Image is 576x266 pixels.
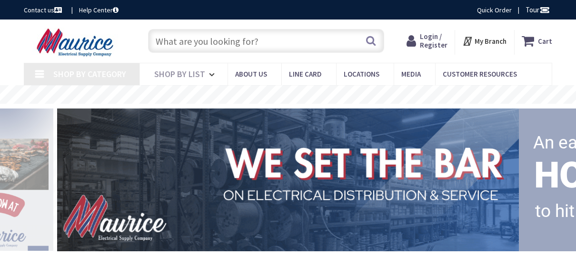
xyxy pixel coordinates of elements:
span: Login / Register [420,32,447,49]
span: Media [401,69,421,79]
a: Contact us [24,5,64,15]
a: Help Center [79,5,119,15]
input: What are you looking for? [148,29,384,53]
span: Tour [526,5,550,14]
img: Maurice Electrical Supply Company [24,28,129,57]
a: Quick Order [477,5,512,15]
strong: My Branch [475,37,506,46]
img: 1_1.png [46,106,523,253]
span: Customer Resources [443,69,517,79]
a: Cart [522,32,552,49]
span: Line Card [289,69,322,79]
span: About us [235,69,267,79]
strong: Cart [538,32,552,49]
span: Shop By List [154,69,205,79]
div: My Branch [462,32,506,49]
a: Login / Register [407,32,447,49]
span: Shop By Category [53,69,126,79]
span: Locations [344,69,379,79]
rs-layer: Free Same Day Pickup at 15 Locations [201,89,376,99]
